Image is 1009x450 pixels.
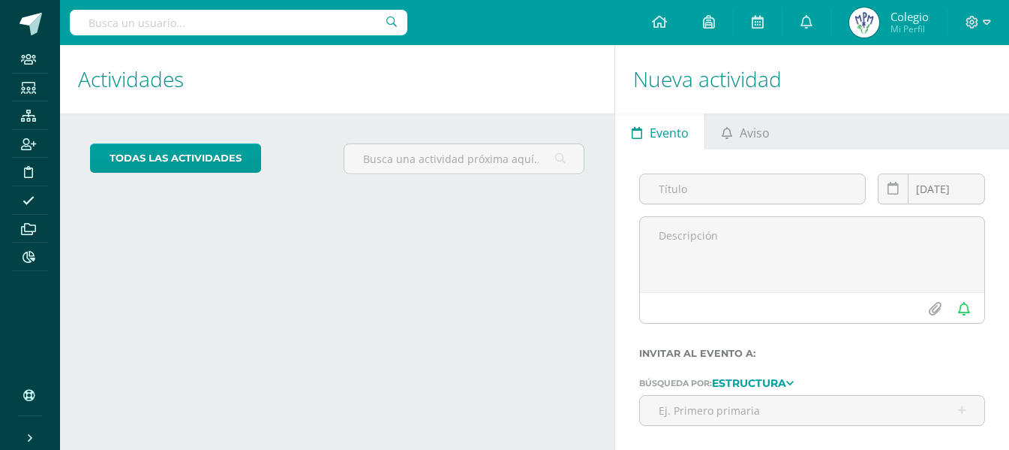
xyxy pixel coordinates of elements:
[640,174,865,204] input: Título
[849,8,879,38] img: e484a19925c0a5cccf408cad57c67c38.png
[712,376,786,390] strong: Estructura
[740,115,770,151] span: Aviso
[890,23,929,35] span: Mi Perfil
[78,45,596,113] h1: Actividades
[633,45,991,113] h1: Nueva actividad
[640,396,984,425] input: Ej. Primero primaria
[639,348,985,359] label: Invitar al evento a:
[344,144,584,174] input: Busca una actividad próxima aquí...
[639,378,712,388] span: Búsqueda por:
[70,10,407,35] input: Busca un usuario...
[890,9,929,24] span: Colegio
[712,377,794,388] a: Estructura
[705,113,785,149] a: Aviso
[90,143,261,173] a: todas las Actividades
[615,113,704,149] a: Evento
[650,115,689,151] span: Evento
[878,174,984,204] input: Fecha de entrega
